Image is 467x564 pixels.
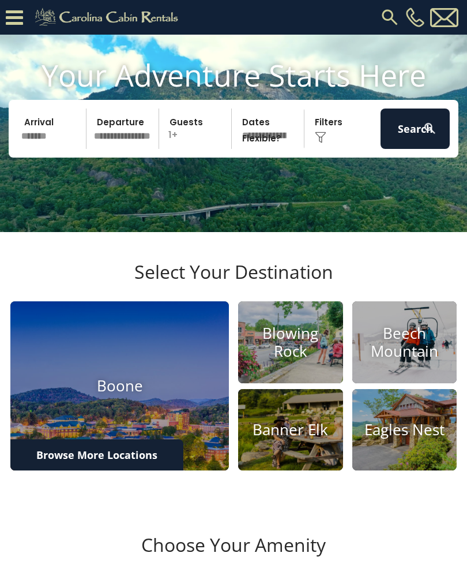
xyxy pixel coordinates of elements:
[238,301,343,383] a: Blowing Rock
[10,439,183,470] a: Browse More Locations
[352,324,457,360] h4: Beech Mountain
[29,6,188,29] img: Khaki-logo.png
[238,421,343,439] h4: Banner Elk
[9,57,458,93] h1: Your Adventure Starts Here
[238,324,343,360] h4: Blowing Rock
[423,121,437,136] img: search-regular-white.png
[381,109,450,149] button: Search
[352,389,457,471] a: Eagles Nest
[238,389,343,471] a: Banner Elk
[352,301,457,383] a: Beech Mountain
[379,7,400,28] img: search-regular.svg
[10,301,229,470] a: Boone
[315,132,326,143] img: filter--v1.png
[10,377,229,395] h4: Boone
[352,421,457,439] h4: Eagles Nest
[9,261,458,301] h3: Select Your Destination
[403,8,427,27] a: [PHONE_NUMBER]
[163,109,231,149] p: 1+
